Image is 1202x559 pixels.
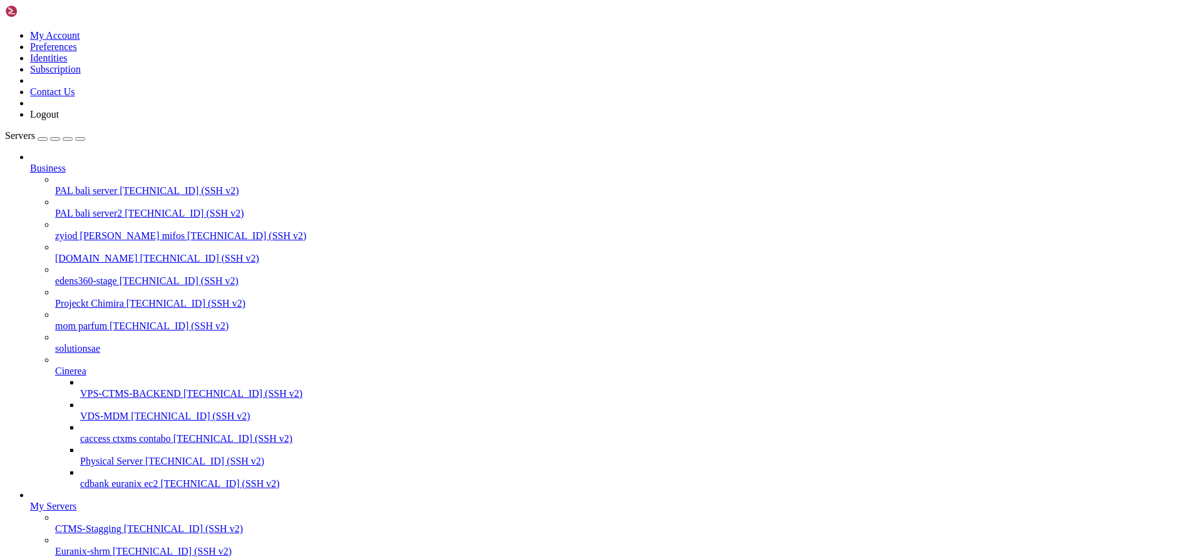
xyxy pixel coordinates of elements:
[55,309,1197,332] li: mom parfum [TECHNICAL_ID] (SSH v2)
[55,523,1197,535] a: CTMS-Stagging [TECHNICAL_ID] (SSH v2)
[55,332,1197,354] li: solutionsae
[55,275,117,286] span: edens360-stage
[30,501,1197,512] a: My Servers
[5,5,77,18] img: Shellngn
[80,456,143,466] span: Physical Server
[80,444,1197,467] li: Physical Server [TECHNICAL_ID] (SSH v2)
[187,230,306,241] span: [TECHNICAL_ID] (SSH v2)
[80,467,1197,490] li: cdbank euranix ec2 [TECHNICAL_ID] (SSH v2)
[113,546,232,556] span: [TECHNICAL_ID] (SSH v2)
[145,456,264,466] span: [TECHNICAL_ID] (SSH v2)
[55,343,100,354] span: solutionsae
[55,185,1197,197] a: PAL bali server [TECHNICAL_ID] (SSH v2)
[55,546,1197,557] a: Euranix-shrm [TECHNICAL_ID] (SSH v2)
[55,253,138,264] span: [DOMAIN_NAME]
[30,151,1197,490] li: Business
[55,230,1197,242] a: zyiod [PERSON_NAME] mifos [TECHNICAL_ID] (SSH v2)
[55,535,1197,557] li: Euranix-shrm [TECHNICAL_ID] (SSH v2)
[160,478,279,489] span: [TECHNICAL_ID] (SSH v2)
[55,264,1197,287] li: edens360-stage [TECHNICAL_ID] (SSH v2)
[55,287,1197,309] li: Projeckt Chimira [TECHNICAL_ID] (SSH v2)
[80,433,171,444] span: caccess ctxms contabo
[55,354,1197,490] li: Cinerea
[120,275,239,286] span: [TECHNICAL_ID] (SSH v2)
[80,411,1197,422] a: VDS-MDM [TECHNICAL_ID] (SSH v2)
[55,174,1197,197] li: PAL bali server [TECHNICAL_ID] (SSH v2)
[80,478,1197,490] a: cdbank euranix ec2 [TECHNICAL_ID] (SSH v2)
[183,388,302,399] span: [TECHNICAL_ID] (SSH v2)
[30,41,77,52] a: Preferences
[124,523,243,534] span: [TECHNICAL_ID] (SSH v2)
[55,366,86,376] span: Cinerea
[126,298,245,309] span: [TECHNICAL_ID] (SSH v2)
[120,185,239,196] span: [TECHNICAL_ID] (SSH v2)
[55,197,1197,219] li: PAL bali server2 [TECHNICAL_ID] (SSH v2)
[80,377,1197,399] li: VPS-CTMS-BACKEND [TECHNICAL_ID] (SSH v2)
[80,411,128,421] span: VDS-MDM
[55,366,1197,377] a: Cinerea
[55,208,1197,219] a: PAL bali server2 [TECHNICAL_ID] (SSH v2)
[55,546,110,556] span: Euranix-shrm
[125,208,244,218] span: [TECHNICAL_ID] (SSH v2)
[55,523,121,534] span: CTMS-Stagging
[55,321,1197,332] a: mom parfum [TECHNICAL_ID] (SSH v2)
[55,321,107,331] span: mom parfum
[5,130,35,141] span: Servers
[173,433,292,444] span: [TECHNICAL_ID] (SSH v2)
[80,422,1197,444] li: caccess ctxms contabo [TECHNICAL_ID] (SSH v2)
[30,501,76,511] span: My Servers
[55,208,122,218] span: PAL bali server2
[30,109,59,120] a: Logout
[30,64,81,74] a: Subscription
[80,388,1197,399] a: VPS-CTMS-BACKEND [TECHNICAL_ID] (SSH v2)
[55,275,1197,287] a: edens360-stage [TECHNICAL_ID] (SSH v2)
[30,163,66,173] span: Business
[55,343,1197,354] a: solutionsae
[80,388,181,399] span: VPS-CTMS-BACKEND
[80,456,1197,467] a: Physical Server [TECHNICAL_ID] (SSH v2)
[30,163,1197,174] a: Business
[55,512,1197,535] li: CTMS-Stagging [TECHNICAL_ID] (SSH v2)
[55,219,1197,242] li: zyiod [PERSON_NAME] mifos [TECHNICAL_ID] (SSH v2)
[30,53,68,63] a: Identities
[80,478,158,489] span: cdbank euranix ec2
[110,321,229,331] span: [TECHNICAL_ID] (SSH v2)
[30,30,80,41] a: My Account
[55,242,1197,264] li: [DOMAIN_NAME] [TECHNICAL_ID] (SSH v2)
[55,253,1197,264] a: [DOMAIN_NAME] [TECHNICAL_ID] (SSH v2)
[30,86,75,97] a: Contact Us
[80,399,1197,422] li: VDS-MDM [TECHNICAL_ID] (SSH v2)
[55,298,124,309] span: Projeckt Chimira
[55,185,117,196] span: PAL bali server
[5,130,85,141] a: Servers
[55,230,185,241] span: zyiod [PERSON_NAME] mifos
[140,253,259,264] span: [TECHNICAL_ID] (SSH v2)
[55,298,1197,309] a: Projeckt Chimira [TECHNICAL_ID] (SSH v2)
[131,411,250,421] span: [TECHNICAL_ID] (SSH v2)
[80,433,1197,444] a: caccess ctxms contabo [TECHNICAL_ID] (SSH v2)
